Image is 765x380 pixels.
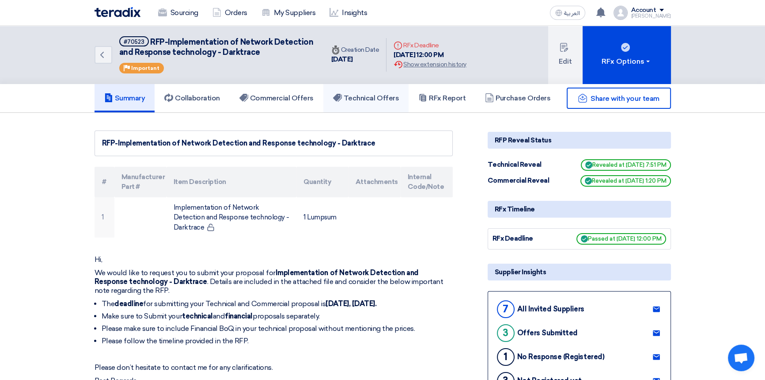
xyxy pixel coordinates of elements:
div: RFP-Implementation of Network Detection and Response technology - Darktrace [102,138,445,149]
li: The for submitting your Technical and Commercial proposal is [102,299,453,308]
span: Share with your team [591,94,659,103]
h5: Purchase Orders [485,94,550,103]
div: RFx Options [602,56,651,67]
th: Quantity [296,167,348,197]
a: Insights [322,3,374,23]
div: Supplier Insights [488,264,671,280]
div: Offers Submitted [517,329,578,337]
button: Edit [548,26,583,84]
h5: RFP-Implementation of Network Detection and Response technology - Darktrace [119,36,314,58]
strong: Implementation of Network Detection and Response technology - Darktrace [95,269,419,286]
th: Item Description [167,167,296,197]
th: # [95,167,114,197]
th: Internal Code/Note [401,167,453,197]
a: Commercial Offers [230,84,323,112]
span: RFP-Implementation of Network Detection and Response technology - Darktrace [119,37,314,57]
div: RFx Timeline [488,201,671,218]
th: Attachments [348,167,401,197]
td: Implementation of Network Detection and Response technology - Darktrace [167,197,296,238]
h5: Commercial Offers [239,94,314,103]
div: [PERSON_NAME] [631,14,671,19]
span: Important [131,65,159,71]
div: #70523 [124,39,144,45]
a: My Suppliers [254,3,322,23]
span: Passed at [DATE] 12:00 PM [576,233,666,245]
div: RFP Reveal Status [488,132,671,149]
td: 1 [95,197,114,238]
h5: Summary [104,94,145,103]
div: 1 [497,348,515,366]
span: العربية [564,10,580,16]
a: RFx Report [409,84,475,112]
a: Summary [95,84,155,112]
div: RFx Deadline [394,41,466,50]
div: 3 [497,324,515,342]
p: Please don’t hesitate to contact me for any clarifications. [95,363,453,372]
button: RFx Options [583,26,671,84]
button: العربية [550,6,585,20]
img: profile_test.png [614,6,628,20]
div: [DATE] [331,54,379,65]
div: Account [631,7,656,14]
a: Technical Offers [323,84,409,112]
div: All Invited Suppliers [517,305,584,313]
div: No Response (Registered) [517,353,604,361]
a: Sourcing [151,3,205,23]
strong: [DATE], [DATE]. [326,299,376,308]
strong: financial [225,312,253,320]
div: Technical Reveal [488,160,554,170]
a: Collaboration [155,84,230,112]
h5: Collaboration [164,94,220,103]
h5: RFx Report [418,94,466,103]
h5: Technical Offers [333,94,399,103]
div: 7 [497,300,515,318]
a: Orders [205,3,254,23]
li: Make sure to Submit your and proposals separately. [102,312,453,321]
span: Revealed at [DATE] 1:20 PM [580,175,671,187]
li: Please make sure to include Financial BoQ in your technical proposal without mentioning the prices. [102,324,453,333]
div: Show extension history [394,60,466,69]
div: Creation Date [331,45,379,54]
strong: deadline [114,299,143,308]
p: We would like to request you to submit your proposal for . Details are included in the attached f... [95,269,453,295]
td: 1 Lumpsum [296,197,348,238]
li: Please follow the timeline provided in the RFP. [102,337,453,345]
a: Open chat [728,345,754,371]
a: Purchase Orders [475,84,560,112]
div: Commercial Reveal [488,176,554,186]
p: Hi, [95,255,453,264]
strong: technical [182,312,213,320]
div: [DATE] 12:00 PM [394,50,466,60]
th: Manufacturer Part # [114,167,167,197]
span: Revealed at [DATE] 7:51 PM [581,159,671,171]
img: Teradix logo [95,7,140,17]
div: RFx Deadline [492,234,559,244]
